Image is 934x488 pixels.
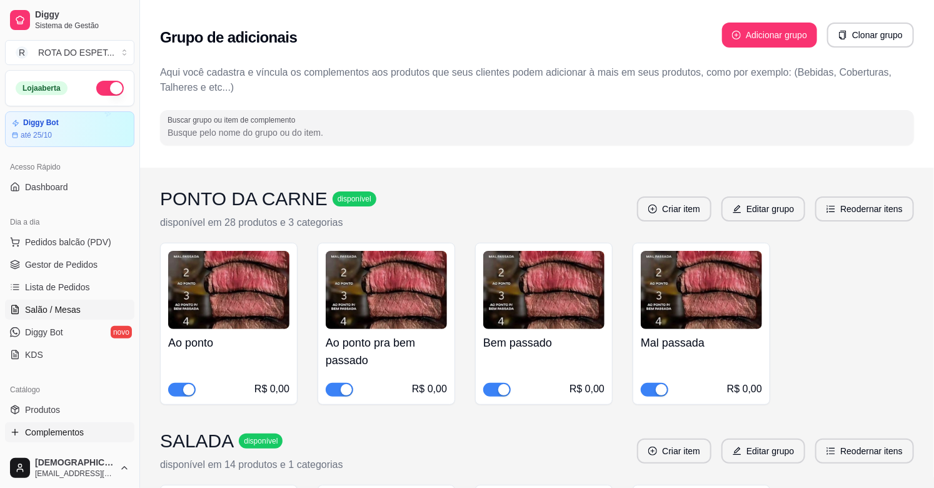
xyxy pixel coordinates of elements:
div: Loja aberta [16,81,68,95]
span: Gestor de Pedidos [25,258,98,271]
a: Lista de Pedidos [5,277,134,297]
p: disponível em 28 produtos e 3 categorias [160,215,376,230]
span: Produtos [25,404,60,416]
button: plus-circleAdicionar grupo [722,23,817,48]
span: Diggy Bot [25,326,63,338]
div: Dia a dia [5,212,134,232]
h3: SALADA [160,430,234,452]
span: plus-circle [648,447,657,455]
h2: Grupo de adicionais [160,28,297,48]
a: Diggy Botaté 25/10 [5,111,134,147]
button: [DEMOGRAPHIC_DATA][EMAIL_ADDRESS][DOMAIN_NAME] [5,453,134,483]
span: KDS [25,348,43,361]
a: Gestor de Pedidos [5,255,134,275]
article: Diggy Bot [23,118,59,128]
span: Sistema de Gestão [35,21,129,31]
img: product-image [483,251,605,329]
img: product-image [168,251,289,329]
h4: Bem passado [483,334,605,352]
span: Pedidos balcão (PDV) [25,236,111,248]
div: R$ 0,00 [412,382,447,397]
div: R$ 0,00 [727,382,762,397]
span: edit [733,447,741,455]
a: KDS [5,345,134,365]
span: Salão / Mesas [25,303,81,316]
button: ordered-listReodernar itens [815,439,914,464]
span: Complementos [25,426,84,439]
span: disponível [241,436,280,446]
span: copy [838,31,847,39]
h3: PONTO DA CARNE [160,188,328,210]
button: copyClonar grupo [827,23,914,48]
span: Dashboard [25,181,68,193]
span: edit [733,205,741,213]
img: product-image [326,251,447,329]
button: plus-circleCriar item [637,196,711,221]
div: R$ 0,00 [570,382,605,397]
a: DiggySistema de Gestão [5,5,134,35]
span: [EMAIL_ADDRESS][DOMAIN_NAME] [35,469,114,479]
a: Dashboard [5,177,134,197]
button: Alterar Status [96,81,124,96]
span: R [16,46,28,59]
a: Complementos [5,422,134,442]
input: Buscar grupo ou item de complemento [168,126,906,139]
button: editEditar grupo [721,196,805,221]
p: Aqui você cadastra e víncula os complementos aos produtos que seus clientes podem adicionar à mai... [160,65,914,95]
a: Salão / Mesas [5,300,134,320]
button: editEditar grupo [721,439,805,464]
span: Lista de Pedidos [25,281,90,293]
h4: Ao ponto pra bem passado [326,334,447,369]
div: Catálogo [5,380,134,400]
div: Acesso Rápido [5,157,134,177]
a: Diggy Botnovo [5,322,134,342]
h4: Ao ponto [168,334,289,352]
p: disponível em 14 produtos e 1 categorias [160,457,343,472]
span: [DEMOGRAPHIC_DATA] [35,457,114,469]
h4: Mal passada [641,334,762,352]
span: ordered-list [826,447,835,455]
span: ordered-list [826,205,835,213]
button: Pedidos balcão (PDV) [5,232,134,252]
span: Diggy [35,9,129,21]
button: Select a team [5,40,134,65]
span: plus-circle [732,31,741,39]
img: product-image [641,251,762,329]
button: ordered-listReodernar itens [815,196,914,221]
div: ROTA DO ESPET ... [38,46,114,59]
label: Buscar grupo ou item de complemento [168,114,299,125]
span: disponível [335,194,374,204]
article: até 25/10 [21,130,52,140]
button: plus-circleCriar item [637,439,711,464]
div: R$ 0,00 [254,382,289,397]
a: Produtos [5,400,134,420]
span: plus-circle [648,205,657,213]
